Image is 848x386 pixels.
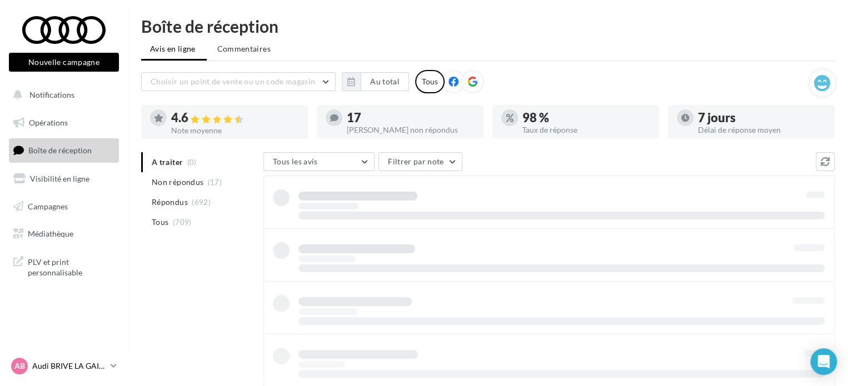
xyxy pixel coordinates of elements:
[28,229,73,238] span: Médiathèque
[208,178,222,187] span: (17)
[141,72,336,91] button: Choisir un point de vente ou un code magasin
[28,254,114,278] span: PLV et print personnalisable
[810,348,837,375] div: Open Intercom Messenger
[361,72,409,91] button: Au total
[28,201,68,210] span: Campagnes
[522,112,650,124] div: 98 %
[32,360,106,372] p: Audi BRIVE LA GAILLARDE
[152,177,203,188] span: Non répondus
[698,112,826,124] div: 7 jours
[7,250,121,283] a: PLV et print personnalisable
[151,77,315,86] span: Choisir un point de vente ou un code magasin
[7,195,121,218] a: Campagnes
[347,126,475,134] div: [PERSON_NAME] non répondus
[522,126,650,134] div: Taux de réponse
[7,167,121,191] a: Visibilité en ligne
[30,174,89,183] span: Visibilité en ligne
[141,18,835,34] div: Boîte de réception
[29,90,74,99] span: Notifications
[9,355,119,377] a: AB Audi BRIVE LA GAILLARDE
[28,146,92,155] span: Boîte de réception
[9,53,119,72] button: Nouvelle campagne
[415,70,445,93] div: Tous
[171,112,299,124] div: 4.6
[171,127,299,134] div: Note moyenne
[192,198,211,207] span: (692)
[698,126,826,134] div: Délai de réponse moyen
[29,118,68,127] span: Opérations
[7,83,117,107] button: Notifications
[152,197,188,208] span: Répondus
[7,138,121,162] a: Boîte de réception
[152,217,168,228] span: Tous
[217,44,271,53] span: Commentaires
[342,72,409,91] button: Au total
[347,112,475,124] div: 17
[7,111,121,134] a: Opérations
[7,222,121,245] a: Médiathèque
[14,360,25,372] span: AB
[173,218,192,227] span: (709)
